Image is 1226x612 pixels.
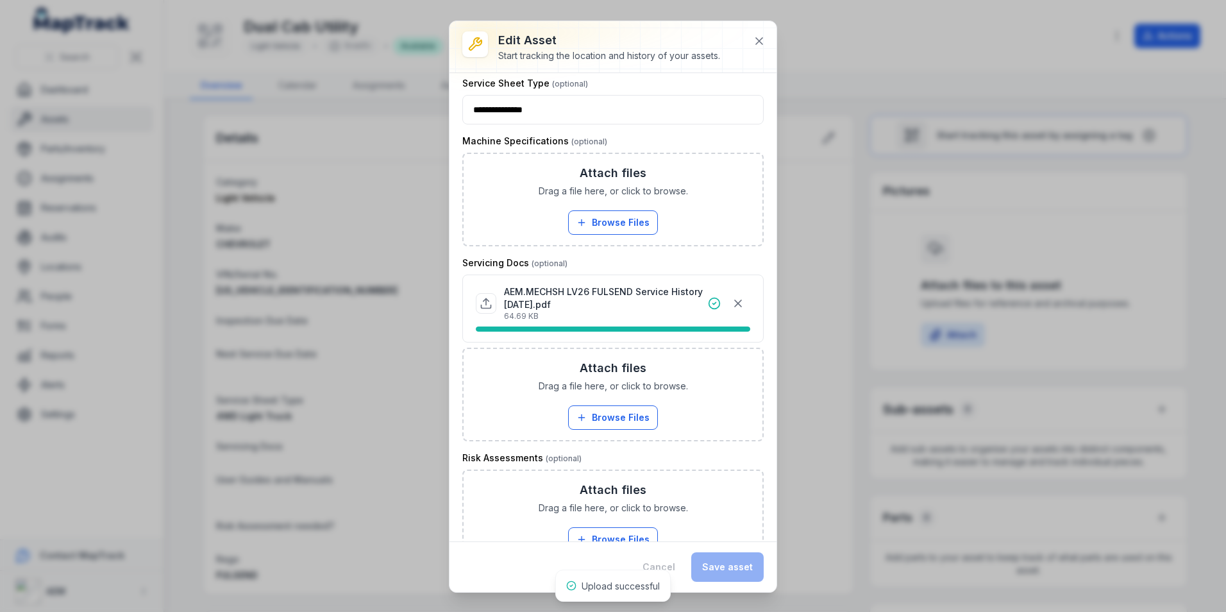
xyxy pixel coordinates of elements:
p: AEM.MECHSH LV26 FULSEND Service History [DATE].pdf [504,285,708,311]
label: Machine Specifications [462,135,607,148]
label: Risk Assessments [462,452,582,464]
button: Browse Files [568,527,658,552]
button: Browse Files [568,405,658,430]
span: Drag a file here, or click to browse. [539,502,688,514]
h3: Attach files [580,164,646,182]
span: Drag a file here, or click to browse. [539,380,688,393]
h3: Attach files [580,359,646,377]
label: Service Sheet Type [462,77,588,90]
p: 64.69 KB [504,311,708,321]
span: Upload successful [582,581,660,591]
label: Servicing Docs [462,257,567,269]
h3: Attach files [580,481,646,499]
span: Drag a file here, or click to browse. [539,185,688,198]
div: Start tracking the location and history of your assets. [498,49,720,62]
button: Browse Files [568,210,658,235]
h3: Edit asset [498,31,720,49]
